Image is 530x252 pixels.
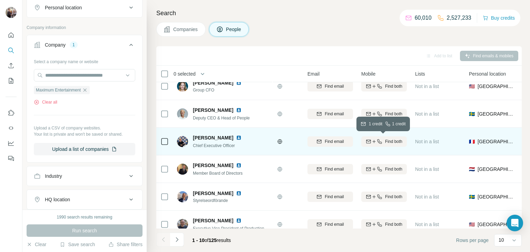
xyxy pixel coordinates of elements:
button: Industry [27,168,142,184]
span: Find both [385,194,402,200]
button: Find email [307,164,353,174]
button: Use Surfe on LinkedIn [6,107,17,119]
span: Find both [385,221,402,227]
span: 🇸🇪 [469,110,475,117]
div: Select a company name or website [34,56,135,65]
img: Avatar [177,81,188,92]
span: 🇳🇱 [469,166,475,173]
div: HQ location [45,196,70,203]
img: Avatar [6,7,17,18]
span: 🇺🇸 [469,83,475,90]
span: [PERSON_NAME] [193,190,233,197]
button: Buy credits [483,13,515,23]
p: 2,527,233 [447,14,471,22]
span: Companies [173,26,198,33]
span: Member Board of Directors [193,171,243,176]
span: 0 selected [174,70,196,77]
button: Find both [361,164,407,174]
img: LinkedIn logo [236,218,242,223]
img: Avatar [177,136,188,147]
button: Quick start [6,29,17,41]
span: [GEOGRAPHIC_DATA] [478,166,514,173]
button: Use Surfe API [6,122,17,134]
span: Not in a list [415,166,439,172]
span: 🇺🇸 [469,221,475,228]
span: Find both [385,166,402,172]
span: Lists [415,70,425,77]
span: [PERSON_NAME] [193,162,233,169]
span: Not in a list [415,111,439,117]
button: Clear all [34,99,57,105]
button: Find email [307,192,353,202]
button: Find both [361,192,407,202]
div: Industry [45,173,62,180]
span: [GEOGRAPHIC_DATA] [478,193,514,200]
button: Navigate to next page [170,233,184,246]
span: [PERSON_NAME] [193,107,233,114]
button: Find email [307,81,353,91]
button: Find both [361,219,407,230]
span: [PERSON_NAME] [193,134,233,141]
span: Find both [385,83,402,89]
span: results [192,238,231,243]
span: Find email [325,138,344,145]
button: Company1 [27,37,142,56]
p: Upload a CSV of company websites. [34,125,135,131]
span: [GEOGRAPHIC_DATA] [478,110,514,117]
div: 1990 search results remaining [57,214,112,220]
span: Find email [325,83,344,89]
p: 10 [499,236,504,243]
button: My lists [6,75,17,87]
button: Search [6,44,17,57]
img: Avatar [177,108,188,119]
button: Find both [361,136,407,147]
button: HQ location [27,191,142,208]
span: Not in a list [415,84,439,89]
span: 🇸🇪 [469,193,475,200]
span: People [226,26,242,33]
span: [GEOGRAPHIC_DATA] [478,138,514,145]
img: LinkedIn logo [236,80,242,86]
span: Rows per page [456,237,489,244]
h4: Search [156,8,522,18]
button: Find email [307,136,353,147]
span: Find both [385,111,402,117]
img: Avatar [177,191,188,202]
span: Find email [325,194,344,200]
span: [GEOGRAPHIC_DATA] [478,83,514,90]
span: Find email [325,111,344,117]
p: 60,010 [415,14,432,22]
span: Executive Vice President of Production [193,226,264,231]
div: Personal location [45,4,82,11]
span: Not in a list [415,139,439,144]
div: Open Intercom Messenger [507,215,523,231]
span: Personal location [469,70,506,77]
p: Your list is private and won't be saved or shared. [34,131,135,137]
p: Company information [27,25,143,31]
button: Clear [27,241,46,248]
button: Enrich CSV [6,59,17,72]
span: 125 [209,238,217,243]
span: 🇫🇷 [469,138,475,145]
button: Find both [361,81,407,91]
button: Upload a list of companies [34,143,135,155]
button: Share filters [108,241,143,248]
span: Maximum Entertainment [36,87,81,93]
span: Email [307,70,320,77]
img: Avatar [177,219,188,230]
button: Feedback [6,152,17,165]
button: Find both [361,109,407,119]
div: Company [45,41,66,48]
span: of [205,238,209,243]
span: [PERSON_NAME] [193,79,233,86]
span: Find both [385,138,402,145]
span: Find email [325,221,344,227]
img: LinkedIn logo [236,191,242,196]
span: Not in a list [415,222,439,227]
img: LinkedIn logo [236,107,242,113]
span: Not in a list [415,194,439,200]
span: Find email [325,166,344,172]
img: LinkedIn logo [236,135,242,140]
span: Deputy CEO & Head of People [193,116,250,120]
button: Save search [60,241,95,248]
